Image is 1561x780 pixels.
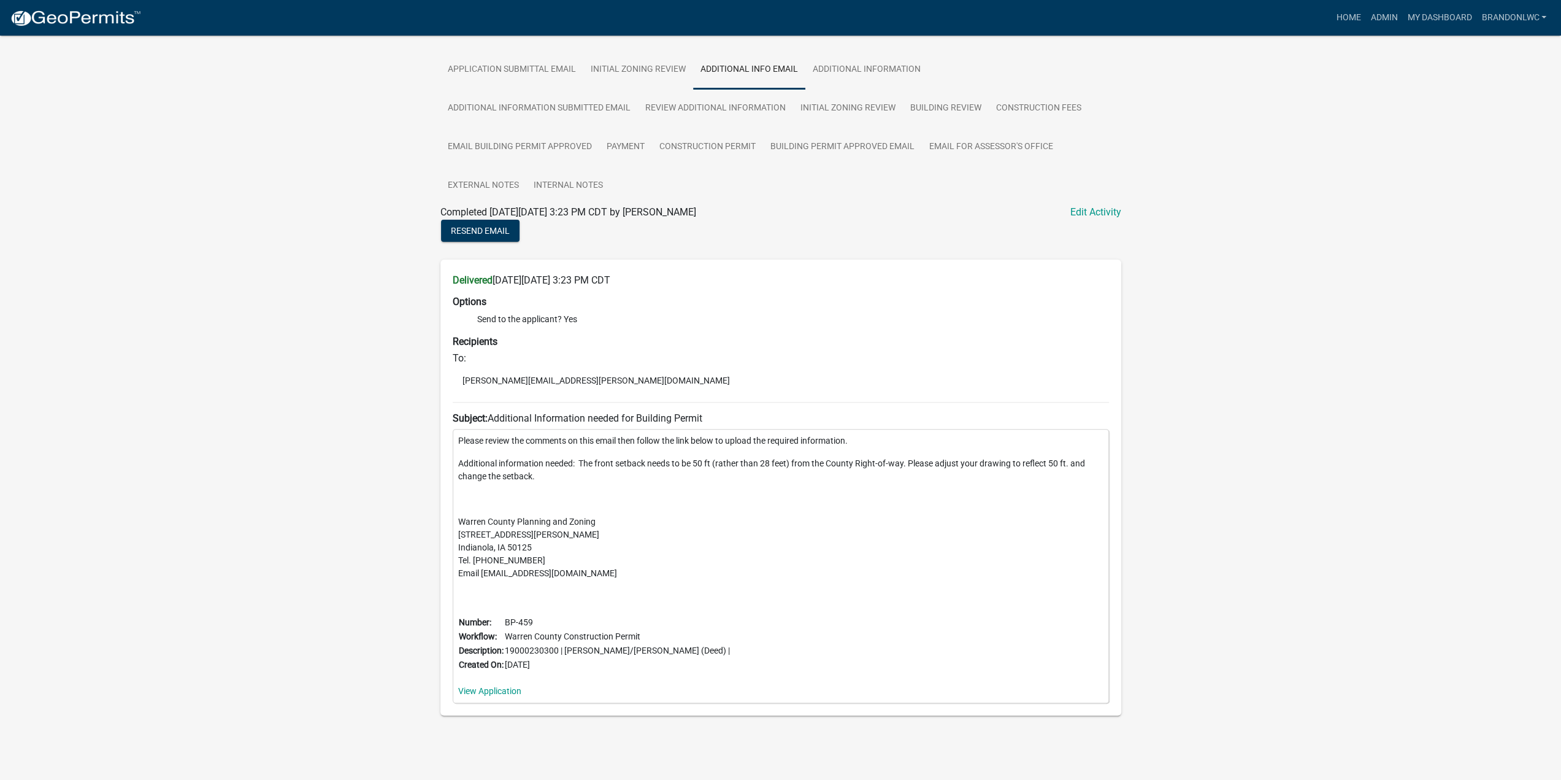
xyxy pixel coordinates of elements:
td: [DATE] [504,658,731,672]
a: Initial Zoning Review [583,50,693,90]
td: 19000230300 | [PERSON_NAME]/[PERSON_NAME] (Deed) | [504,644,731,658]
a: Building Review [903,89,989,128]
a: Internal Notes [526,166,610,206]
strong: Recipients [453,336,497,347]
p: Please review the comments on this email then follow the link below to upload the required inform... [458,434,1103,447]
li: [PERSON_NAME][EMAIL_ADDRESS][PERSON_NAME][DOMAIN_NAME] [453,371,1109,390]
a: Additional Info Email [693,50,805,90]
a: Payment [599,128,652,167]
a: Additional Information Submitted Email [440,89,638,128]
a: Construction Fees [989,89,1089,128]
a: External Notes [440,166,526,206]
button: Resend Email [441,220,520,242]
td: Warren County Construction Permit [504,630,731,644]
a: Email Building Permit Approved [440,128,599,167]
a: My Dashboard [1402,6,1476,29]
a: Building Permit Approved Email [763,128,922,167]
a: Admin [1365,6,1402,29]
a: brandonlWC [1476,6,1551,29]
a: Construction Permit [652,128,763,167]
h6: [DATE][DATE] 3:23 PM CDT [453,274,1109,286]
p: Warren County Planning and Zoning [STREET_ADDRESS][PERSON_NAME] Indianola, IA 50125 Tel. [PHONE_N... [458,515,1103,580]
td: BP-459 [504,616,731,630]
strong: Options [453,296,486,307]
li: Send to the applicant? Yes [477,313,1109,326]
strong: Subject: [453,412,488,424]
a: Home [1331,6,1365,29]
b: Description: [459,646,504,655]
a: Application Submittal Email [440,50,583,90]
a: Additional Information [805,50,928,90]
b: Workflow: [459,631,497,641]
a: View Application [458,686,521,696]
h6: Additional Information needed for Building Permit [453,412,1109,424]
b: Number: [459,617,491,627]
span: Resend Email [451,226,510,236]
a: Edit Activity [1070,205,1121,220]
strong: Delivered [453,274,493,286]
p: Additional information needed: The front setback needs to be 50 ft (rather than 28 feet) from the... [458,457,1103,483]
a: Email for Assessor's Office [922,128,1060,167]
b: Created On: [459,660,504,670]
a: Review Additional Information [638,89,793,128]
span: Completed [DATE][DATE] 3:23 PM CDT by [PERSON_NAME] [440,206,696,218]
h6: To: [453,352,1109,364]
a: Initial Zoning Review [793,89,903,128]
